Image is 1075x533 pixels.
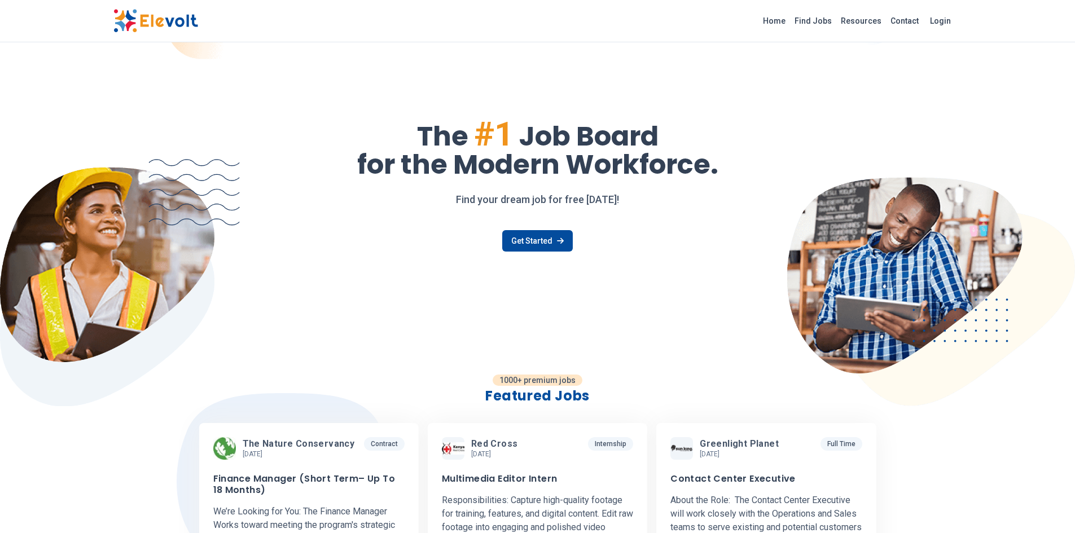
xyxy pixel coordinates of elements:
[502,230,573,252] a: Get Started
[700,438,779,450] span: Greenlight Planet
[474,114,514,154] span: #1
[923,10,958,32] a: Login
[471,438,518,450] span: Red cross
[670,444,693,452] img: Greenlight Planet
[790,12,836,30] a: Find Jobs
[113,117,962,178] h1: The Job Board for the Modern Workforce.
[588,437,633,451] p: Internship
[670,473,796,484] h3: Contact Center Executive
[700,450,783,459] p: [DATE]
[113,9,198,33] img: Elevolt
[243,450,359,459] p: [DATE]
[442,473,558,484] h3: Multimedia Editor Intern
[364,437,405,451] p: Contract
[836,12,886,30] a: Resources
[213,473,405,496] h3: Finance Manager (Short Term– Up To 18 Months)
[886,12,923,30] a: Contact
[243,438,355,450] span: The Nature Conservancy
[113,192,962,208] p: Find your dream job for free [DATE]!
[820,437,862,451] p: Full Time
[471,450,523,459] p: [DATE]
[213,437,236,460] img: The Nature Conservancy
[442,442,464,455] img: Red cross
[758,12,790,30] a: Home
